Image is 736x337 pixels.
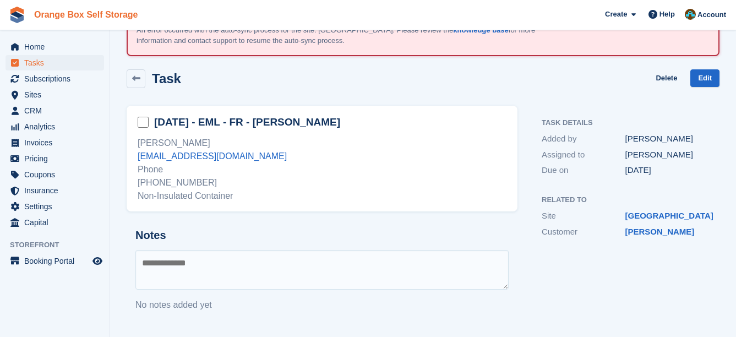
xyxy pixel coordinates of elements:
span: Insurance [24,183,90,198]
a: knowledge base [453,26,508,34]
div: Phone [138,163,506,176]
span: Subscriptions [24,71,90,86]
div: Added by [542,133,625,145]
a: menu [6,151,104,166]
div: Due on [542,164,625,177]
div: Customer [542,226,625,238]
div: Non-Insulated Container [138,189,506,203]
a: [PERSON_NAME] [625,227,695,236]
p: An error occurred with the auto-sync process for the site: [GEOGRAPHIC_DATA]. Please review the f... [137,25,549,46]
h2: Task Details [542,119,708,127]
a: menu [6,55,104,70]
a: menu [6,103,104,118]
span: No notes added yet [135,300,212,309]
div: [PHONE_NUMBER] [138,176,506,189]
a: menu [6,87,104,102]
a: menu [6,39,104,55]
a: menu [6,71,104,86]
div: Assigned to [542,149,625,161]
div: [DATE] [625,164,709,177]
span: Capital [24,215,90,230]
a: menu [6,183,104,198]
div: Site [542,210,625,222]
a: menu [6,135,104,150]
span: Help [659,9,675,20]
a: menu [6,167,104,182]
span: Invoices [24,135,90,150]
div: [PERSON_NAME] [625,133,709,145]
h2: Related to [542,196,708,204]
span: Account [697,9,726,20]
div: [PERSON_NAME] [138,137,506,163]
a: [EMAIL_ADDRESS][DOMAIN_NAME] [138,151,287,161]
a: menu [6,253,104,269]
a: menu [6,119,104,134]
img: Mike [685,9,696,20]
span: Coupons [24,167,90,182]
span: Analytics [24,119,90,134]
a: Preview store [91,254,104,268]
span: Sites [24,87,90,102]
img: stora-icon-8386f47178a22dfd0bd8f6a31ec36ba5ce8667c1dd55bd0f319d3a0aa187defe.svg [9,7,25,23]
h2: [DATE] - EML - FR - [PERSON_NAME] [154,115,340,129]
span: CRM [24,103,90,118]
a: [GEOGRAPHIC_DATA] [625,211,713,220]
a: Orange Box Self Storage [30,6,143,24]
a: Delete [656,69,677,88]
span: Settings [24,199,90,214]
a: menu [6,215,104,230]
a: menu [6,199,104,214]
h2: Notes [135,229,509,242]
span: Tasks [24,55,90,70]
h2: Task [152,71,181,86]
span: Storefront [10,240,110,251]
span: Home [24,39,90,55]
span: Pricing [24,151,90,166]
span: Booking Portal [24,253,90,269]
span: Create [605,9,627,20]
a: Edit [690,69,719,88]
div: [PERSON_NAME] [625,149,709,161]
